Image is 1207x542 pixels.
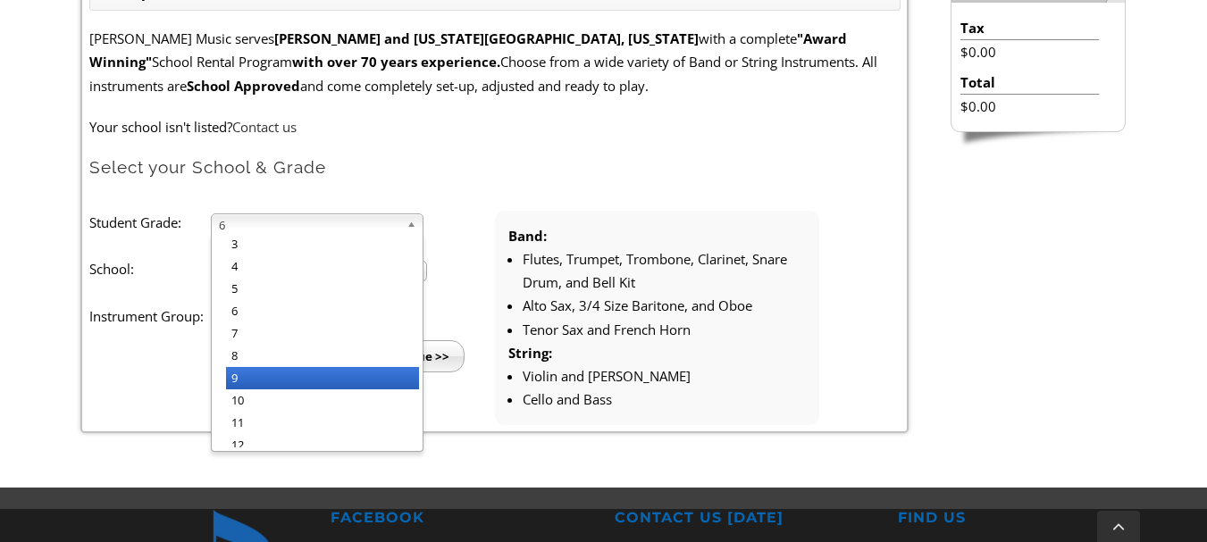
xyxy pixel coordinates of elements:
[226,300,419,322] li: 6
[89,115,901,138] p: Your school isn't listed?
[226,389,419,412] li: 10
[615,509,876,528] h2: CONTACT US [DATE]
[523,247,806,295] li: Flutes, Trumpet, Trombone, Clarinet, Snare Drum, and Bell Kit
[226,345,419,367] li: 8
[89,211,211,234] label: Student Grade:
[226,412,419,434] li: 11
[960,95,1099,118] li: $0.00
[508,227,547,245] strong: Band:
[523,388,806,411] li: Cello and Bass
[232,118,297,136] a: Contact us
[226,278,419,300] li: 5
[951,132,1126,148] img: sidebar-footer.png
[226,233,419,255] li: 3
[274,29,699,47] strong: [PERSON_NAME] and [US_STATE][GEOGRAPHIC_DATA], [US_STATE]
[960,40,1099,63] li: $0.00
[331,509,592,528] h2: FACEBOOK
[960,71,1099,95] li: Total
[226,367,419,389] li: 9
[226,255,419,278] li: 4
[523,364,806,388] li: Violin and [PERSON_NAME]
[187,77,300,95] strong: School Approved
[89,27,901,97] p: [PERSON_NAME] Music serves with a complete School Rental Program Choose from a wide variety of Ba...
[523,318,806,341] li: Tenor Sax and French Horn
[89,257,211,280] label: School:
[89,156,901,179] h2: Select your School & Grade
[960,16,1099,40] li: Tax
[292,53,500,71] strong: with over 70 years experience.
[508,344,552,362] strong: String:
[89,304,211,328] label: Instrument Group:
[226,434,419,456] li: 12
[523,294,806,317] li: Alto Sax, 3/4 Size Baritone, and Oboe
[219,214,399,236] span: 6
[226,322,419,345] li: 7
[898,509,1160,528] h2: FIND US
